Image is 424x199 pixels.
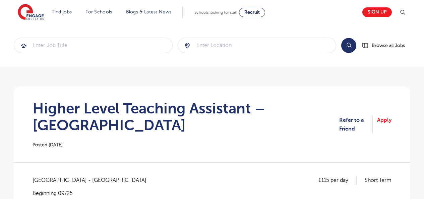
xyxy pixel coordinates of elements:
[362,42,410,49] a: Browse all Jobs
[341,38,356,53] button: Search
[239,8,265,17] a: Recruit
[33,190,153,197] p: Beginning 09/25
[178,38,336,53] input: Submit
[52,9,72,14] a: Find jobs
[365,176,391,185] p: Short Term
[33,100,339,134] h1: Higher Level Teaching Assistant – [GEOGRAPHIC_DATA]
[14,38,172,53] input: Submit
[362,7,392,17] a: Sign up
[85,9,112,14] a: For Schools
[178,38,337,53] div: Submit
[318,176,357,185] p: £115 per day
[339,116,373,134] a: Refer to a Friend
[33,142,63,147] span: Posted [DATE]
[33,176,153,185] span: [GEOGRAPHIC_DATA] - [GEOGRAPHIC_DATA]
[244,10,260,15] span: Recruit
[372,42,405,49] span: Browse all Jobs
[126,9,172,14] a: Blogs & Latest News
[377,116,391,134] a: Apply
[194,10,238,15] span: Schools looking for staff
[18,4,44,21] img: Engage Education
